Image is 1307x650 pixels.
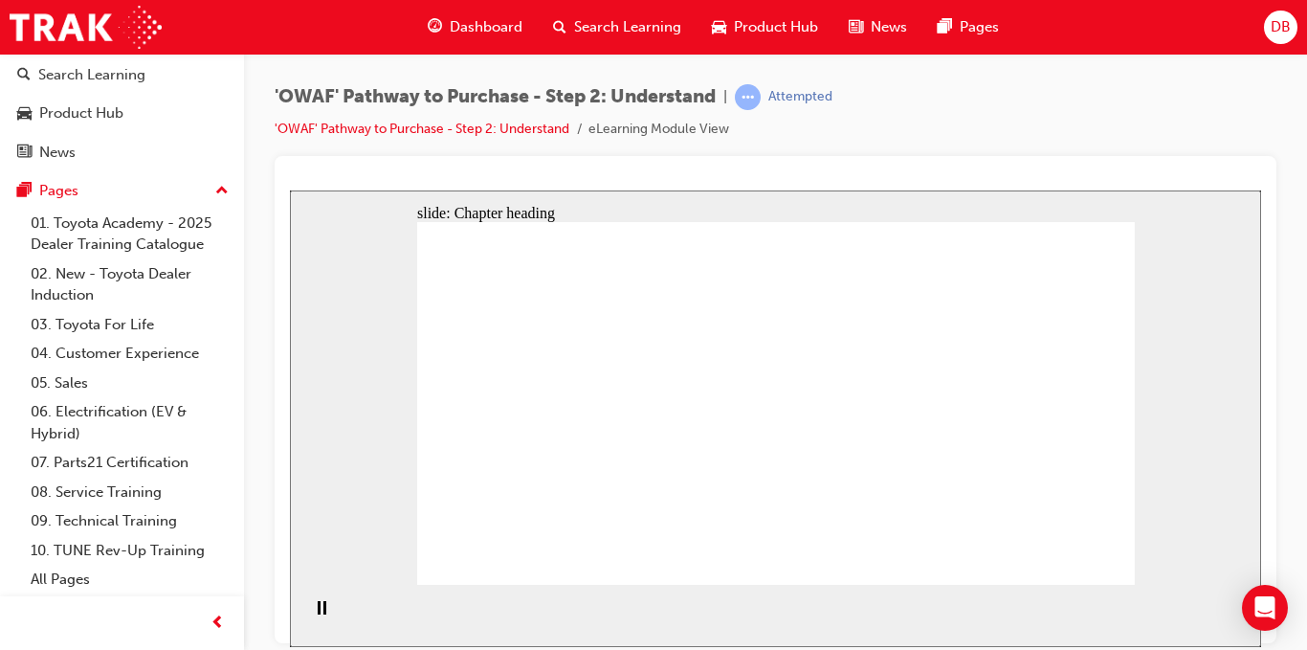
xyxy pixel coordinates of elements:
a: search-iconSearch Learning [538,8,697,47]
button: Pages [8,173,236,209]
a: 02. New - Toyota Dealer Induction [23,259,236,310]
a: News [8,135,236,170]
li: eLearning Module View [588,119,729,141]
div: playback controls [10,394,42,457]
span: | [723,86,727,108]
div: Search Learning [38,64,145,86]
div: Attempted [768,88,832,106]
div: Pages [39,180,78,202]
button: Pause (Ctrl+Alt+P) [10,410,42,442]
div: Product Hub [39,102,123,124]
span: news-icon [849,15,863,39]
a: pages-iconPages [922,8,1014,47]
span: Search Learning [574,16,681,38]
span: car-icon [17,105,32,123]
a: 'OWAF' Pathway to Purchase - Step 2: Understand [275,121,569,137]
span: car-icon [712,15,726,39]
span: Pages [960,16,999,38]
button: DB [1264,11,1297,44]
span: prev-icon [210,612,225,636]
img: Trak [10,6,162,49]
a: 10. TUNE Rev-Up Training [23,536,236,566]
span: search-icon [553,15,566,39]
a: Search Learning [8,57,236,93]
span: up-icon [215,179,229,204]
a: 06. Electrification (EV & Hybrid) [23,397,236,448]
span: 'OWAF' Pathway to Purchase - Step 2: Understand [275,86,716,108]
a: 07. Parts21 Certification [23,448,236,478]
span: DB [1271,16,1291,38]
a: All Pages [23,565,236,594]
span: learningRecordVerb_ATTEMPT-icon [735,84,761,110]
a: news-iconNews [833,8,922,47]
div: News [39,142,76,164]
span: guage-icon [428,15,442,39]
a: 08. Service Training [23,478,236,507]
span: news-icon [17,145,32,162]
a: 01. Toyota Academy - 2025 Dealer Training Catalogue [23,209,236,259]
a: 05. Sales [23,369,236,398]
span: search-icon [17,67,31,84]
span: pages-icon [938,15,952,39]
span: Product Hub [734,16,818,38]
a: 09. Technical Training [23,506,236,536]
a: guage-iconDashboard [412,8,538,47]
a: 04. Customer Experience [23,339,236,369]
span: News [871,16,907,38]
a: 03. Toyota For Life [23,310,236,340]
span: Dashboard [450,16,522,38]
a: Product Hub [8,96,236,131]
a: car-iconProduct Hub [697,8,833,47]
span: pages-icon [17,183,32,200]
button: DashboardSearch LearningProduct HubNews [8,14,236,173]
div: Open Intercom Messenger [1242,585,1288,631]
